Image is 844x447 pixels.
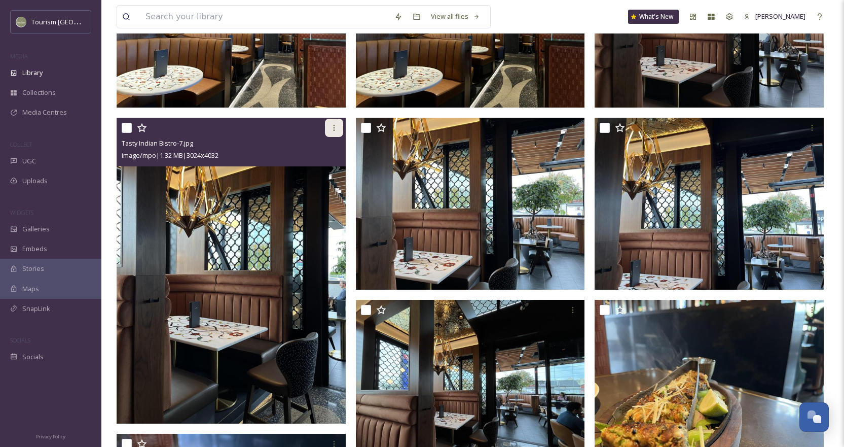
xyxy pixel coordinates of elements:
[755,12,805,21] span: [PERSON_NAME]
[22,264,44,273] span: Stories
[36,433,65,440] span: Privacy Policy
[140,6,389,28] input: Search your library
[739,7,811,26] a: [PERSON_NAME]
[628,10,679,24] a: What's New
[122,139,193,148] span: Tasty Indian Bistro-7.jpg
[22,244,47,254] span: Embeds
[10,141,32,148] span: COLLECT
[117,118,346,423] img: Tasty Indian Bistro-7.jpg
[10,336,30,344] span: SOCIALS
[122,151,218,160] span: image/mpo | 1.32 MB | 3024 x 4032
[22,224,50,234] span: Galleries
[356,118,585,290] img: Tasty Indian Bistro-5.jpg
[22,68,43,78] span: Library
[799,402,829,432] button: Open Chat
[22,156,36,166] span: UGC
[595,118,824,290] img: Tasty Indian Bistro-4.jpg
[31,17,122,26] span: Tourism [GEOGRAPHIC_DATA]
[10,52,28,60] span: MEDIA
[22,176,48,186] span: Uploads
[16,17,26,27] img: Abbotsford_Snapsea.png
[426,7,485,26] a: View all files
[22,352,44,362] span: Socials
[22,304,50,314] span: SnapLink
[10,209,33,216] span: WIDGETS
[22,108,67,117] span: Media Centres
[36,430,65,442] a: Privacy Policy
[22,88,56,97] span: Collections
[22,284,39,294] span: Maps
